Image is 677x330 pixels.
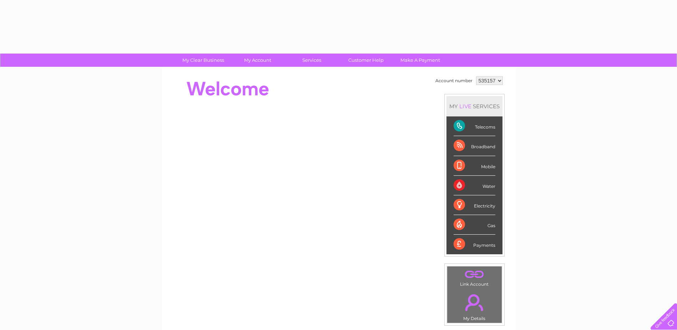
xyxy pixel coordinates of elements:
[449,290,500,315] a: .
[454,195,495,215] div: Electricity
[282,54,341,67] a: Services
[454,235,495,254] div: Payments
[454,176,495,195] div: Water
[446,96,502,116] div: MY SERVICES
[458,103,473,110] div: LIVE
[228,54,287,67] a: My Account
[454,156,495,176] div: Mobile
[449,268,500,281] a: .
[434,75,474,87] td: Account number
[391,54,450,67] a: Make A Payment
[447,266,502,289] td: Link Account
[447,288,502,323] td: My Details
[454,215,495,235] div: Gas
[174,54,233,67] a: My Clear Business
[454,116,495,136] div: Telecoms
[454,136,495,156] div: Broadband
[337,54,395,67] a: Customer Help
